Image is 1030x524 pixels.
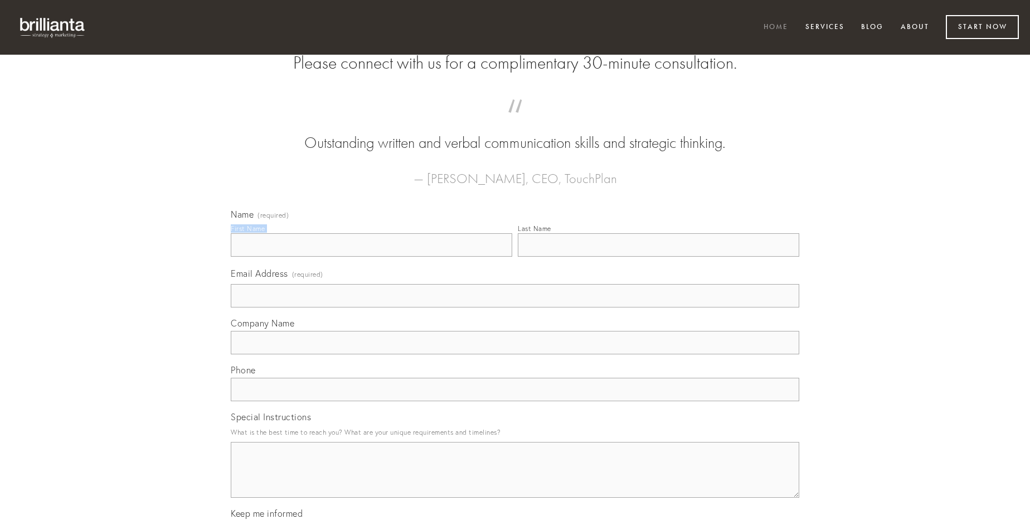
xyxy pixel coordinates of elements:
[249,110,781,154] blockquote: Outstanding written and verbal communication skills and strategic thinking.
[257,212,289,219] span: (required)
[231,508,303,519] span: Keep me informed
[231,224,265,233] div: First Name
[231,425,799,440] p: What is the best time to reach you? What are your unique requirements and timelines?
[249,110,781,132] span: “
[946,15,1019,39] a: Start Now
[231,318,294,329] span: Company Name
[231,268,288,279] span: Email Address
[231,209,254,220] span: Name
[518,224,551,233] div: Last Name
[893,18,936,37] a: About
[231,411,311,422] span: Special Instructions
[231,52,799,74] h2: Please connect with us for a complimentary 30-minute consultation.
[756,18,795,37] a: Home
[292,267,323,282] span: (required)
[249,154,781,190] figcaption: — [PERSON_NAME], CEO, TouchPlan
[854,18,891,37] a: Blog
[231,364,256,376] span: Phone
[11,11,95,44] img: brillianta - research, strategy, marketing
[798,18,852,37] a: Services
